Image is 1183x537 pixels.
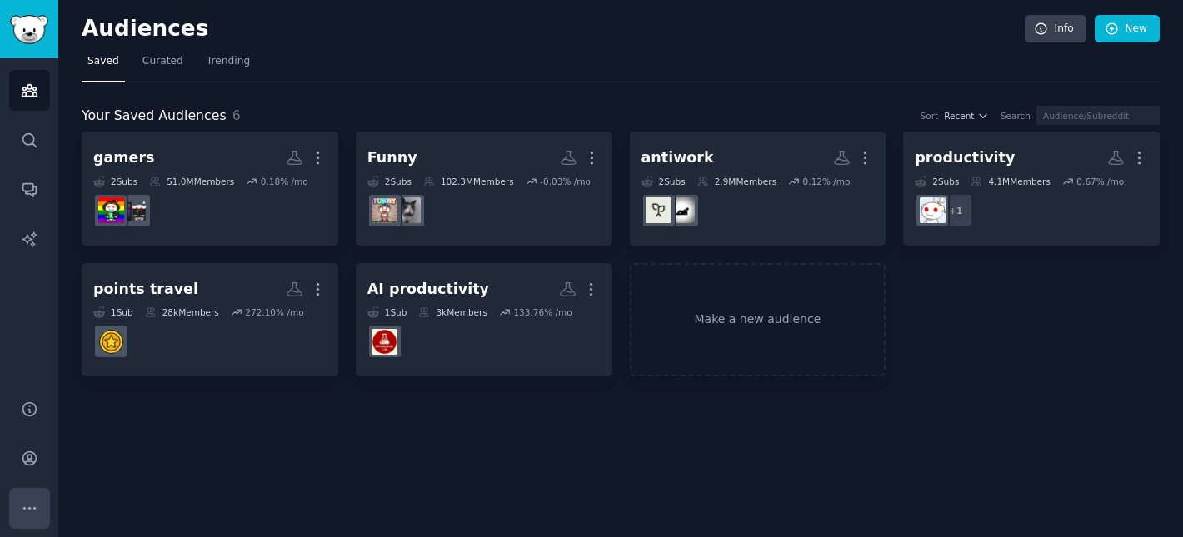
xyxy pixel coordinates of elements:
[641,176,686,187] div: 2 Sub s
[356,263,612,377] a: AI productivity1Sub3kMembers133.76% /moAIProductivityLab
[944,110,989,122] button: Recent
[915,147,1015,168] div: productivity
[356,132,612,246] a: Funny2Subs102.3MMembers-0.03% /momemesfunny
[367,176,412,187] div: 2 Sub s
[1036,106,1160,125] input: Audience/Subreddit
[245,306,303,318] div: 272.10 % /mo
[395,197,421,223] img: memes
[1095,15,1160,43] a: New
[372,197,397,223] img: funny
[82,132,338,246] a: gamers2Subs51.0MMembers0.18% /mopcgaminggaming
[423,176,514,187] div: 102.3M Members
[1001,110,1031,122] div: Search
[697,176,776,187] div: 2.9M Members
[372,329,397,355] img: AIProductivityLab
[630,263,886,377] a: Make a new audience
[232,107,241,123] span: 6
[93,147,155,168] div: gamers
[98,197,124,223] img: gaming
[149,176,234,187] div: 51.0M Members
[921,110,939,122] div: Sort
[641,147,714,168] div: antiwork
[87,54,119,69] span: Saved
[142,54,183,69] span: Curated
[903,132,1160,246] a: productivity2Subs4.1MMembers0.67% /mo+1productivity
[82,106,227,127] span: Your Saved Audiences
[207,54,250,69] span: Trending
[93,306,133,318] div: 1 Sub
[418,306,487,318] div: 3k Members
[540,176,591,187] div: -0.03 % /mo
[367,147,417,168] div: Funny
[920,197,946,223] img: productivity
[513,306,572,318] div: 133.76 % /mo
[137,48,189,82] a: Curated
[82,263,338,377] a: points travel1Sub28kMembers272.10% /mopointstravel
[944,110,974,122] span: Recent
[803,176,851,187] div: 0.12 % /mo
[1025,15,1086,43] a: Info
[261,176,308,187] div: 0.18 % /mo
[367,306,407,318] div: 1 Sub
[669,197,695,223] img: antiwork
[93,176,137,187] div: 2 Sub s
[201,48,256,82] a: Trending
[145,306,219,318] div: 28k Members
[971,176,1050,187] div: 4.1M Members
[10,15,48,44] img: GummySearch logo
[98,329,124,355] img: pointstravel
[1076,176,1124,187] div: 0.67 % /mo
[82,48,125,82] a: Saved
[646,197,671,223] img: ToxicWorkplace
[630,132,886,246] a: antiwork2Subs2.9MMembers0.12% /moantiworkToxicWorkplace
[915,176,959,187] div: 2 Sub s
[93,279,198,300] div: points travel
[938,193,973,228] div: + 1
[122,197,147,223] img: pcgaming
[367,279,489,300] div: AI productivity
[82,16,1025,42] h2: Audiences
